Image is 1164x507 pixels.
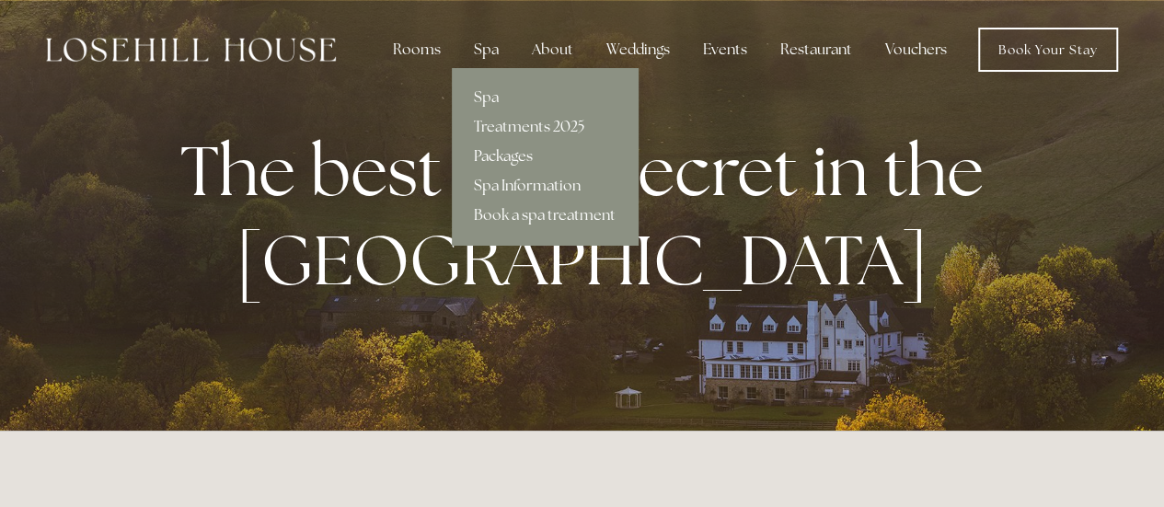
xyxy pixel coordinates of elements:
[452,83,638,112] a: Spa
[46,38,336,62] img: Losehill House
[180,125,998,305] strong: The best kept secret in the [GEOGRAPHIC_DATA]
[378,31,455,68] div: Rooms
[592,31,685,68] div: Weddings
[870,31,962,68] a: Vouchers
[766,31,867,68] div: Restaurant
[978,28,1118,72] a: Book Your Stay
[459,31,513,68] div: Spa
[517,31,588,68] div: About
[688,31,762,68] div: Events
[452,201,638,230] a: Book a spa treatment
[452,142,638,171] a: Packages
[452,171,638,201] a: Spa Information
[452,112,638,142] a: Treatments 2025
